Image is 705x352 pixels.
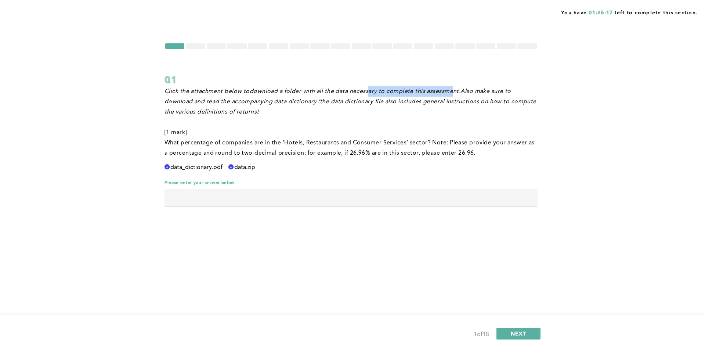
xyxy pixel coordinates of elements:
div: Q1 [164,73,538,86]
em: download a folder with all the data necessary to complete this assessment. [250,89,461,94]
em: Also make sure to download and read the accompanying data dictionary (the data dictionary file al... [164,89,538,115]
div: 1 of 18 [474,330,489,340]
span: data_dictionary.pdf [170,164,223,171]
button: NEXT [496,328,540,340]
span: What percentage of companies are in the ‘Hotels, Restaurants and Consumer Services’ sector? Note:... [164,140,536,156]
p: [1 mark] [164,127,538,138]
span: 01:26:17 [589,10,613,15]
span: You have left to complete this section. [561,7,698,17]
span: data.zip [234,164,255,171]
span: Please enter your answer below [164,180,538,186]
span: NEXT [511,330,527,337]
em: Click the attachment below to [164,89,250,94]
